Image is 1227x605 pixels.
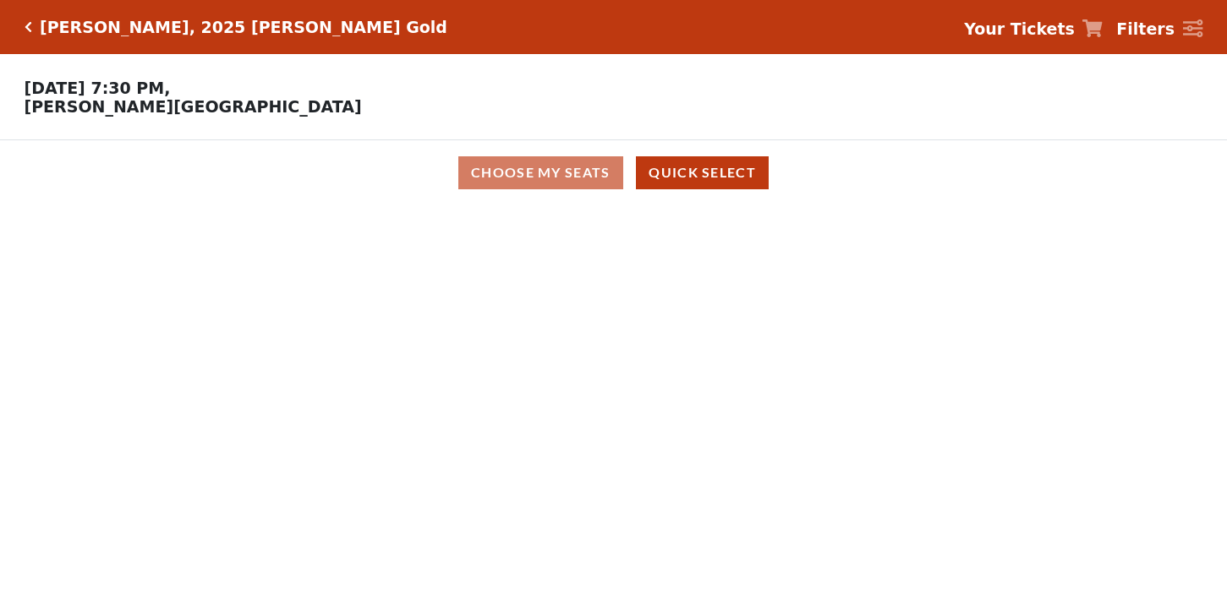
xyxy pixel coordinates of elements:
[25,21,32,33] a: Click here to go back to filters
[1116,19,1175,38] strong: Filters
[636,156,769,189] button: Quick Select
[40,18,447,37] h5: [PERSON_NAME], 2025 [PERSON_NAME] Gold
[1116,17,1202,41] a: Filters
[964,17,1103,41] a: Your Tickets
[964,19,1075,38] strong: Your Tickets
